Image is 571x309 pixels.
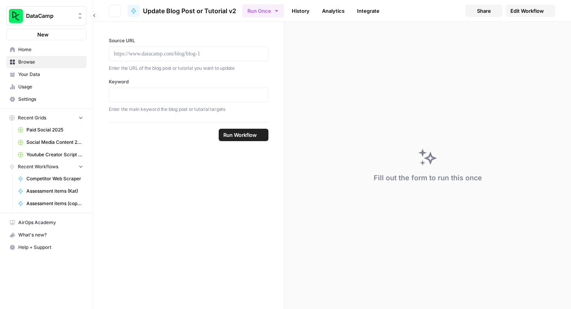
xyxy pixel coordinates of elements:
[18,96,83,103] span: Settings
[18,114,46,121] span: Recent Grids
[14,173,87,185] a: Competitor Web Scraper
[6,241,87,254] button: Help + Support
[14,197,87,210] a: Assessment items (copy from Kat)
[26,200,83,207] span: Assessment items (copy from Kat)
[26,139,83,146] span: Social Media Content 2025
[6,6,87,26] button: Workspace: DataCamp
[37,31,49,38] span: New
[6,93,87,105] a: Settings
[143,6,236,16] span: Update Blog Post or Tutorial v2
[242,4,284,17] button: Run Once
[6,112,87,124] button: Recent Grids
[510,7,544,15] span: Edit Workflow
[26,175,83,182] span: Competitor Web Scraper
[223,131,257,139] span: Run Workflow
[6,43,87,56] a: Home
[26,151,83,158] span: Youtube Creator Script Optimisations
[26,126,83,133] span: Paid Social 2025
[18,219,83,226] span: AirOps Academy
[6,161,87,173] button: Recent Workflows
[6,68,87,81] a: Your Data
[14,185,87,197] a: Assessment items (Kat)
[18,83,83,90] span: Usage
[26,188,83,195] span: Assessment items (Kat)
[18,244,83,251] span: Help + Support
[317,5,349,17] a: Analytics
[6,56,87,68] a: Browse
[18,71,83,78] span: Your Data
[18,46,83,53] span: Home
[18,59,83,66] span: Browse
[6,29,87,40] button: New
[127,5,236,17] a: Update Blog Post or Tutorial v2
[7,229,86,241] div: What's new?
[219,129,268,141] button: Run Workflow
[9,9,23,23] img: DataCamp Logo
[287,5,314,17] a: History
[374,173,482,183] div: Fill out the form to run this once
[477,7,491,15] span: Share
[465,5,503,17] button: Share
[6,229,87,241] button: What's new?
[14,124,87,136] a: Paid Social 2025
[14,148,87,161] a: Youtube Creator Script Optimisations
[26,12,73,20] span: DataCamp
[109,105,268,113] p: Enter the main keyword the blog post or tutorial targets
[109,64,268,72] p: Enter the URL of the blog post or tutorial you want to update
[506,5,555,17] a: Edit Workflow
[18,163,58,170] span: Recent Workflows
[6,81,87,93] a: Usage
[109,37,268,44] label: Source URL
[6,216,87,229] a: AirOps Academy
[14,136,87,148] a: Social Media Content 2025
[352,5,384,17] a: Integrate
[109,78,268,85] label: Keyword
